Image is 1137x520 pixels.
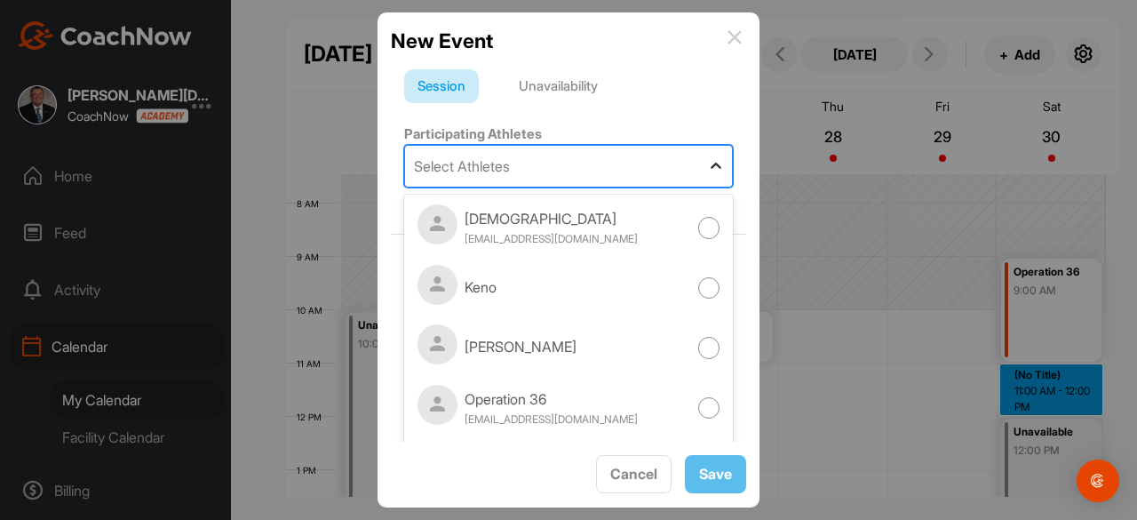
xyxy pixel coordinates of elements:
[417,204,457,244] img: square_default-ef6cabf814de5a2bf16c804365e32c732080f9872bdf737d349900a9daf73cf9.png
[1077,460,1119,502] div: Open Intercom Messenger
[404,125,542,142] label: Participating Athletes
[404,193,733,214] div: + Invite New Athlete
[465,208,638,229] div: [DEMOGRAPHIC_DATA]
[596,455,672,493] button: Cancel
[465,276,497,298] div: Keno
[417,265,457,305] img: square_default-ef6cabf814de5a2bf16c804365e32c732080f9872bdf737d349900a9daf73cf9.png
[465,231,638,247] div: [EMAIL_ADDRESS][DOMAIN_NAME]
[728,30,742,44] img: info
[465,336,576,357] div: [PERSON_NAME]
[465,412,638,428] div: [EMAIL_ADDRESS][DOMAIN_NAME]
[417,385,457,425] img: square_default-ef6cabf814de5a2bf16c804365e32c732080f9872bdf737d349900a9daf73cf9.png
[685,455,746,493] button: Save
[414,156,510,177] div: Select Athletes
[505,69,611,103] div: Unavailability
[391,26,493,56] h2: New Event
[417,324,457,364] img: square_default-ef6cabf814de5a2bf16c804365e32c732080f9872bdf737d349900a9daf73cf9.png
[404,69,479,103] div: Session
[465,388,638,410] div: Operation 36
